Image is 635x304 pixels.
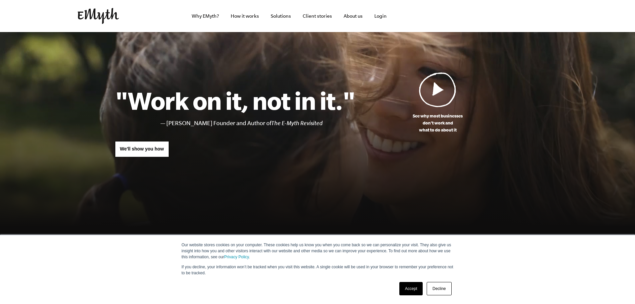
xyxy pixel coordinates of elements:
p: If you decline, your information won’t be tracked when you visit this website. A single cookie wi... [182,264,454,276]
span: We'll show you how [120,146,164,151]
a: See why most businessesdon't work andwhat to do about it [355,72,520,133]
a: We'll show you how [115,141,169,157]
iframe: Embedded CTA [414,9,484,23]
p: Our website stores cookies on your computer. These cookies help us know you when you come back so... [182,242,454,260]
a: Accept [399,282,423,295]
img: Play Video [419,72,456,107]
iframe: Embedded CTA [488,9,558,23]
li: [PERSON_NAME] Founder and Author of [166,118,355,128]
a: Privacy Policy [224,255,249,259]
i: The E-Myth Revisited [271,120,323,126]
img: EMyth [78,8,119,24]
p: See why most businesses don't work and what to do about it [355,112,520,133]
h1: "Work on it, not in it." [115,86,355,115]
a: Decline [427,282,451,295]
